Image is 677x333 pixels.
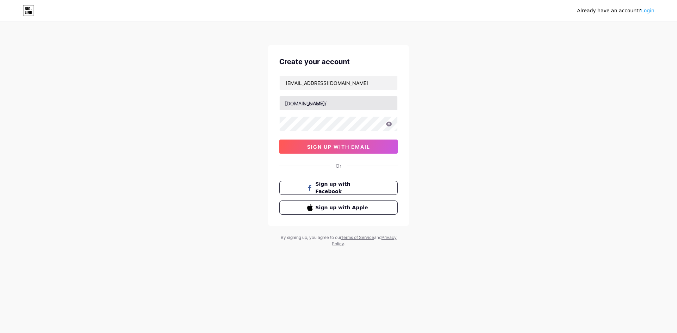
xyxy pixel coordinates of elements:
div: By signing up, you agree to our and . [279,234,398,247]
a: Login [641,8,654,13]
input: Email [280,76,397,90]
button: sign up with email [279,140,398,154]
span: sign up with email [307,144,370,150]
button: Sign up with Facebook [279,181,398,195]
input: username [280,96,397,110]
div: Or [336,162,341,169]
a: Terms of Service [341,235,374,240]
div: Create your account [279,56,398,67]
span: Sign up with Apple [316,204,370,211]
div: [DOMAIN_NAME]/ [285,100,327,107]
button: Sign up with Apple [279,201,398,215]
span: Sign up with Facebook [316,180,370,195]
div: Already have an account? [577,7,654,14]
